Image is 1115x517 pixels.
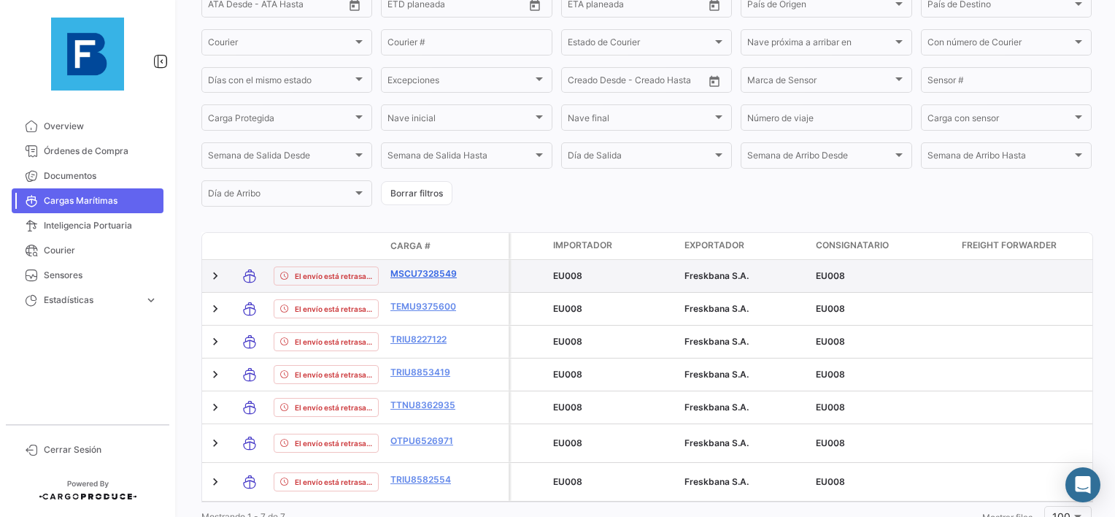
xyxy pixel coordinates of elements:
[12,188,163,213] a: Cargas Marítimas
[747,153,892,163] span: Semana de Arribo Desde
[231,240,268,252] datatable-header-cell: Modo de Transporte
[44,169,158,183] span: Documentos
[44,443,158,456] span: Cerrar Sesión
[390,399,466,412] a: TTNU8362935
[263,1,328,12] input: ATA Hasta
[684,476,749,487] span: Freskbana S.A.
[927,1,1072,12] span: País de Destino
[387,1,414,12] input: Desde
[684,303,749,314] span: Freskbana S.A.
[208,334,223,349] a: Expand/Collapse Row
[44,244,158,257] span: Courier
[927,39,1072,50] span: Con número de Courier
[568,39,712,50] span: Estado de Courier
[553,369,582,380] span: EU008
[636,77,701,88] input: Creado Hasta
[44,269,158,282] span: Sensores
[381,181,452,205] button: Borrar filtros
[816,239,889,252] span: Consignatario
[387,153,532,163] span: Semana de Salida Hasta
[553,303,582,314] span: EU008
[816,402,845,413] span: EU008
[390,333,466,346] a: TRIU8227122
[208,115,352,126] span: Carga Protegida
[816,270,845,281] span: EU008
[208,1,252,12] input: ATA Desde
[684,369,749,380] span: Freskbana S.A.
[295,437,372,449] span: El envío está retrasado.
[208,400,223,415] a: Expand/Collapse Row
[208,367,223,382] a: Expand/Collapse Row
[553,239,612,252] span: Importador
[44,294,139,307] span: Estadísticas
[511,233,547,259] datatable-header-cell: Carga Protegida
[390,240,431,253] span: Carga #
[747,1,892,12] span: País de Origen
[604,1,669,12] input: Hasta
[679,233,810,259] datatable-header-cell: Exportador
[424,1,489,12] input: Hasta
[553,476,582,487] span: EU008
[12,114,163,139] a: Overview
[208,153,352,163] span: Semana de Salida Desde
[553,402,582,413] span: EU008
[810,233,956,259] datatable-header-cell: Consignatario
[568,77,626,88] input: Creado Desde
[816,476,845,487] span: EU008
[816,369,845,380] span: EU008
[553,270,582,281] span: EU008
[268,240,385,252] datatable-header-cell: Estado de Envio
[385,234,472,258] datatable-header-cell: Carga #
[387,115,532,126] span: Nave inicial
[568,1,594,12] input: Desde
[208,436,223,451] a: Expand/Collapse Row
[208,77,352,88] span: Días con el mismo estado
[553,336,582,347] span: EU008
[568,153,712,163] span: Día de Salida
[816,336,845,347] span: EU008
[12,139,163,164] a: Órdenes de Compra
[208,191,352,201] span: Día de Arribo
[208,475,223,489] a: Expand/Collapse Row
[144,294,158,307] span: expand_more
[390,300,466,313] a: TEMU9375600
[390,473,466,486] a: TRIU8582554
[816,437,845,448] span: EU008
[12,164,163,188] a: Documentos
[295,270,372,282] span: El envío está retrasado.
[927,115,1072,126] span: Carga con sensor
[568,115,712,126] span: Nave final
[44,120,158,133] span: Overview
[927,153,1072,163] span: Semana de Arribo Hasta
[44,219,158,232] span: Inteligencia Portuaria
[208,39,352,50] span: Courier
[12,263,163,288] a: Sensores
[295,402,372,413] span: El envío está retrasado.
[390,434,466,448] a: OTPU6526971
[816,303,845,314] span: EU008
[553,437,582,448] span: EU008
[684,270,749,281] span: Freskbana S.A.
[472,240,509,252] datatable-header-cell: Póliza
[295,336,372,348] span: El envío está retrasado.
[703,70,725,92] button: Open calendar
[12,213,163,238] a: Inteligencia Portuaria
[387,77,532,88] span: Excepciones
[51,18,124,91] img: 12429640-9da8-4fa2-92c4-ea5716e443d2.jpg
[12,238,163,263] a: Courier
[208,269,223,283] a: Expand/Collapse Row
[747,77,892,88] span: Marca de Sensor
[1065,467,1100,502] div: Abrir Intercom Messenger
[684,336,749,347] span: Freskbana S.A.
[295,476,372,488] span: El envío está retrasado.
[208,302,223,316] a: Expand/Collapse Row
[962,239,1057,252] span: Freight Forwarder
[44,145,158,158] span: Órdenes de Compra
[684,402,749,413] span: Freskbana S.A.
[684,239,744,252] span: Exportador
[390,267,466,280] a: MSCU7328549
[547,233,679,259] datatable-header-cell: Importador
[956,233,1102,259] datatable-header-cell: Freight Forwarder
[747,39,892,50] span: Nave próxima a arribar en
[295,369,372,380] span: El envío está retrasado.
